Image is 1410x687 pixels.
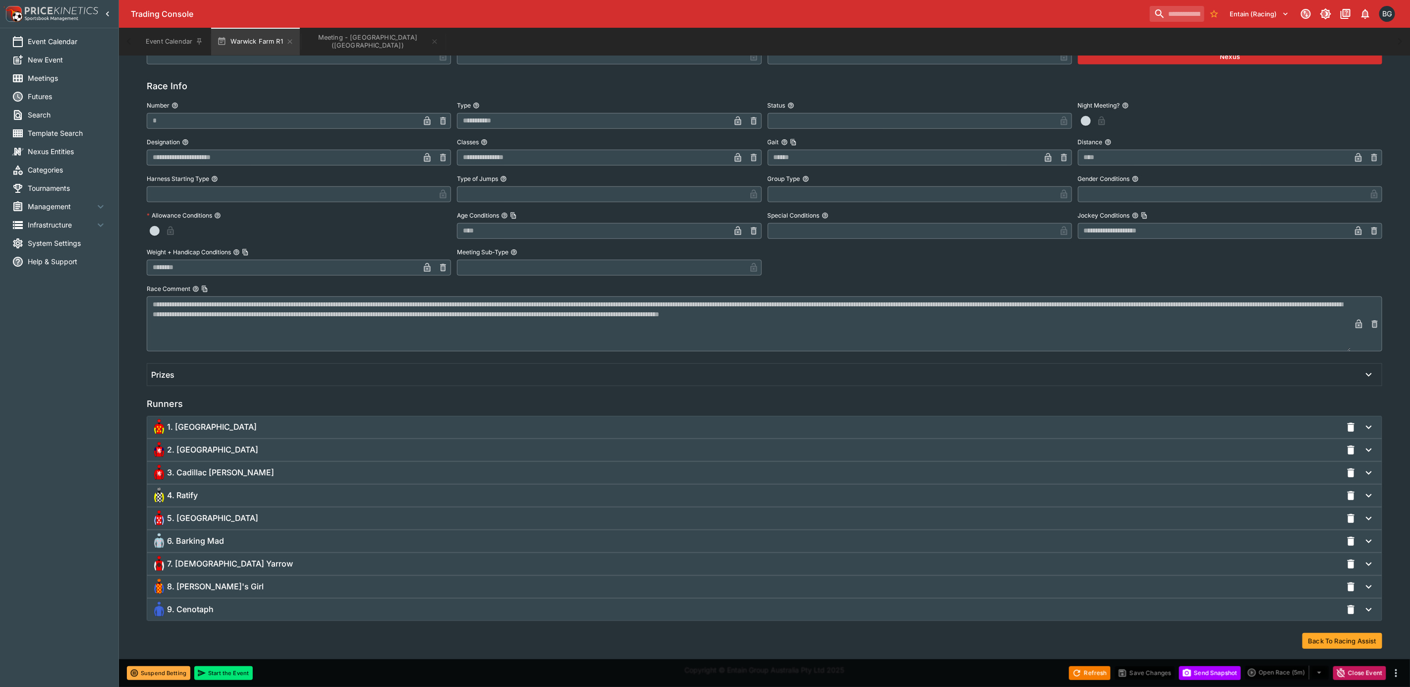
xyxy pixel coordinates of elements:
[167,536,224,546] span: 6. Barking Mad
[233,249,240,256] button: Weight + Handicap ConditionsCopy To Clipboard
[1132,212,1139,219] button: Jockey ConditionsCopy To Clipboard
[457,211,499,220] p: Age Conditions
[1245,666,1329,680] div: split button
[768,101,786,110] p: Status
[28,256,107,267] span: Help & Support
[457,101,471,110] p: Type
[182,139,189,146] button: Designation
[25,7,98,14] img: PriceKinetics
[167,559,293,569] span: 7. [DEMOGRAPHIC_DATA] Yarrow
[28,146,107,157] span: Nexus Entities
[1379,6,1395,22] div: Brayden Green
[510,249,517,256] button: Meeting Sub-Type
[28,110,107,120] span: Search
[510,212,517,219] button: Copy To Clipboard
[147,138,180,146] p: Designation
[1069,666,1111,680] button: Refresh
[1150,6,1204,22] input: search
[457,248,508,256] p: Meeting Sub-Type
[1224,6,1295,22] button: Select Tenant
[194,666,253,680] button: Start the Event
[1078,174,1130,183] p: Gender Conditions
[25,16,78,21] img: Sportsbook Management
[147,101,169,110] p: Number
[473,102,480,109] button: Type
[167,581,264,592] span: 8. [PERSON_NAME]'s Girl
[501,212,508,219] button: Age ConditionsCopy To Clipboard
[151,579,167,595] img: aladdin-s-girl_64x64.png
[28,73,107,83] span: Meetings
[1179,666,1241,680] button: Send Snapshot
[151,465,167,481] img: cadillac-sam_64x64.png
[1356,5,1374,23] button: Notifications
[1078,101,1120,110] p: Night Meeting?
[1337,5,1354,23] button: Documentation
[140,28,209,56] button: Event Calendar
[768,138,779,146] p: Gait
[167,422,257,432] span: 1. [GEOGRAPHIC_DATA]
[3,4,23,24] img: PriceKinetics Logo
[201,286,208,292] button: Copy To Clipboard
[242,249,249,256] button: Copy To Clipboard
[1376,3,1398,25] button: Brayden Green
[171,102,178,109] button: Number
[147,398,183,409] h5: Runners
[167,604,214,615] span: 9. Cenotaph
[214,212,221,219] button: Allowance Conditions
[1078,211,1130,220] p: Jockey Conditions
[151,556,167,572] img: lady-yarrow_64x64.png
[1141,212,1148,219] button: Copy To Clipboard
[28,201,95,212] span: Management
[151,442,167,458] img: augusta-national_64x64.png
[211,28,300,56] button: Warwick Farm R1
[1390,667,1402,679] button: more
[211,175,218,182] button: Harness Starting Type
[768,174,800,183] p: Group Type
[457,138,479,146] p: Classes
[1302,633,1382,649] button: Back To Racing Assist
[1333,666,1386,680] button: Close Event
[192,286,199,292] button: Race CommentCopy To Clipboard
[28,220,95,230] span: Infrastructure
[457,174,498,183] p: Type of Jumps
[151,511,167,526] img: clanwilliam_64x64.png
[1105,139,1112,146] button: Distance
[28,183,107,193] span: Tournaments
[147,285,190,293] p: Race Comment
[28,165,107,175] span: Categories
[151,533,167,549] img: barking-mad_64x64.png
[781,139,788,146] button: GaitCopy To Clipboard
[481,139,488,146] button: Classes
[147,211,212,220] p: Allowance Conditions
[28,238,107,248] span: System Settings
[28,55,107,65] span: New Event
[1122,102,1129,109] button: Night Meeting?
[147,248,231,256] p: Weight + Handicap Conditions
[802,175,809,182] button: Group Type
[28,128,107,138] span: Template Search
[1078,49,1382,64] button: Nexus
[151,602,167,618] img: cenotaph_64x64.png
[1317,5,1335,23] button: Toggle light/dark mode
[768,211,820,220] p: Special Conditions
[167,467,274,478] span: 3. Cadillac [PERSON_NAME]
[302,28,445,56] button: Meeting - Warwick Farm (AUS)
[151,370,174,380] h6: Prizes
[500,175,507,182] button: Type of Jumps
[1206,6,1222,22] button: No Bookmarks
[822,212,829,219] button: Special Conditions
[151,488,167,504] img: ratify_64x64.png
[167,490,198,501] span: 4. Ratify
[167,513,258,523] span: 5. [GEOGRAPHIC_DATA]
[790,139,797,146] button: Copy To Clipboard
[167,445,258,455] span: 2. [GEOGRAPHIC_DATA]
[1132,175,1139,182] button: Gender Conditions
[1078,138,1103,146] p: Distance
[788,102,794,109] button: Status
[1297,5,1315,23] button: Connected to PK
[131,9,1146,19] div: Trading Console
[28,36,107,47] span: Event Calendar
[127,666,190,680] button: Suspend Betting
[151,419,167,435] img: chicama_64x64.png
[147,80,187,92] h5: Race Info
